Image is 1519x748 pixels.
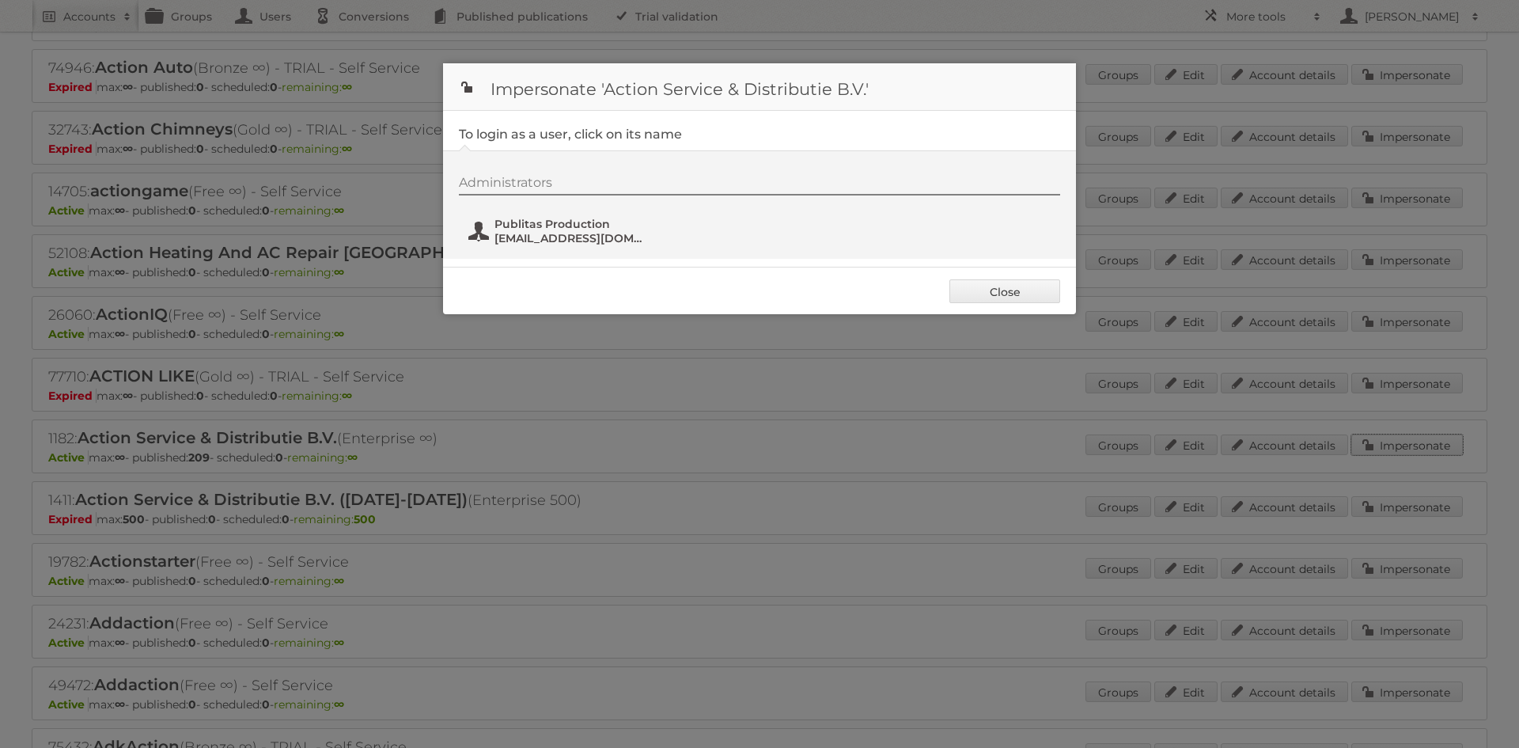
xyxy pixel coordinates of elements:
a: Close [949,279,1060,303]
button: Publitas Production [EMAIL_ADDRESS][DOMAIN_NAME] [467,215,653,247]
div: Administrators [459,175,1060,196]
legend: To login as a user, click on its name [459,127,682,142]
span: [EMAIL_ADDRESS][DOMAIN_NAME] [494,231,648,245]
span: Publitas Production [494,217,648,231]
h1: Impersonate 'Action Service & Distributie B.V.' [443,63,1076,111]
